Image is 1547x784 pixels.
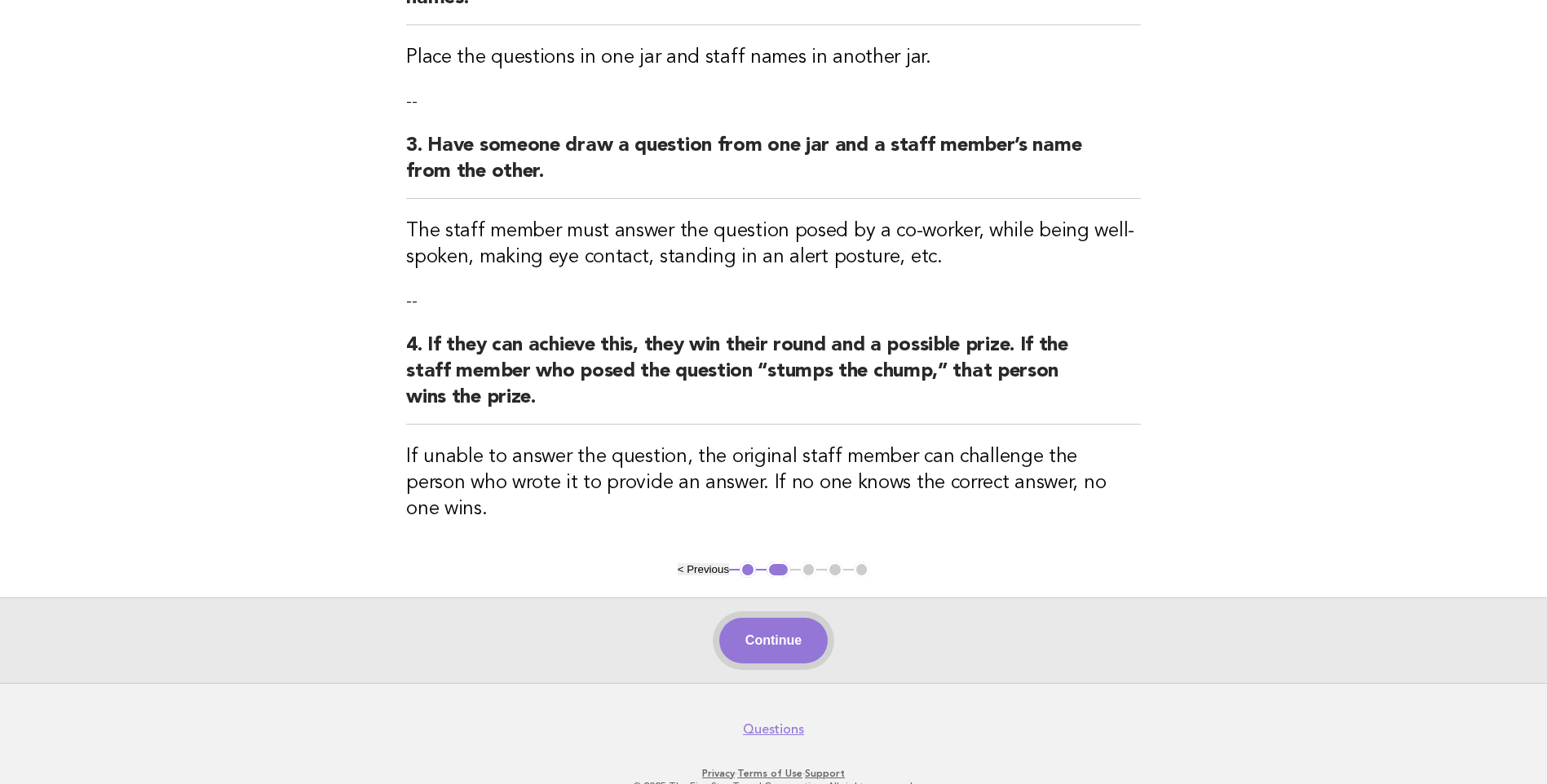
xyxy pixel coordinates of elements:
[805,768,845,779] a: Support
[702,768,735,779] a: Privacy
[740,562,756,578] button: 1
[406,444,1141,522] h3: If unable to answer the question, the original staff member can challenge the person who wrote it...
[275,767,1273,780] p: · ·
[406,218,1141,271] h3: The staff member must answer the question posed by a co-worker, while being well-spoken, making e...
[767,562,790,578] button: 2
[743,721,804,738] a: Questions
[406,90,1141,113] p: --
[406,45,1141,71] h3: Place the questions in one jar and staff names in another jar.
[406,333,1141,425] h2: 4. If they can achieve this, they win their round and a possible prize. If the staff member who p...
[737,768,802,779] a: Terms of Use
[406,290,1141,313] p: --
[406,133,1141,199] h2: 3. Have someone draw a question from one jar and a staff member’s name from the other.
[719,618,828,663] button: Continue
[678,563,729,575] button: < Previous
